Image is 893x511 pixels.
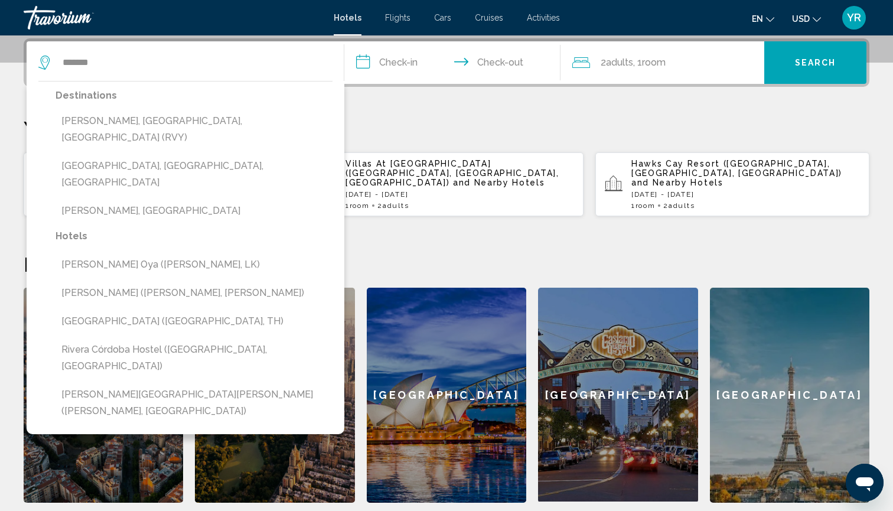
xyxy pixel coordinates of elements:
[847,12,861,24] span: YR
[56,253,333,276] button: [PERSON_NAME] Oya ([PERSON_NAME], LK)
[434,13,451,22] a: Cars
[24,116,869,140] p: Your Recent Searches
[631,190,860,198] p: [DATE] - [DATE]
[635,201,656,210] span: Room
[633,54,666,71] span: , 1
[56,200,333,222] button: [PERSON_NAME], [GEOGRAPHIC_DATA]
[527,13,560,22] a: Activities
[595,152,869,217] button: Hawks Cay Resort ([GEOGRAPHIC_DATA], [GEOGRAPHIC_DATA], [GEOGRAPHIC_DATA]) and Nearby Hotels[DATE...
[669,201,695,210] span: Adults
[839,5,869,30] button: User Menu
[752,14,763,24] span: en
[642,57,666,68] span: Room
[56,155,333,194] button: [GEOGRAPHIC_DATA], [GEOGRAPHIC_DATA], [GEOGRAPHIC_DATA]
[792,14,810,24] span: USD
[383,201,409,210] span: Adults
[346,190,574,198] p: [DATE] - [DATE]
[795,58,836,68] span: Search
[453,178,545,187] span: and Nearby Hotels
[764,41,866,84] button: Search
[56,282,333,304] button: [PERSON_NAME] ([PERSON_NAME], [PERSON_NAME])
[56,87,333,104] p: Destinations
[344,41,560,84] button: Check in and out dates
[846,464,884,502] iframe: Button to launch messaging window
[56,383,333,422] button: [PERSON_NAME][GEOGRAPHIC_DATA][PERSON_NAME] ([PERSON_NAME], [GEOGRAPHIC_DATA])
[27,41,866,84] div: Search widget
[538,288,698,502] div: [GEOGRAPHIC_DATA]
[56,228,333,245] p: Hotels
[24,6,322,30] a: Travorium
[56,110,333,149] button: [PERSON_NAME], [GEOGRAPHIC_DATA], [GEOGRAPHIC_DATA] (RVY)
[631,201,655,210] span: 1
[663,201,695,210] span: 2
[606,57,633,68] span: Adults
[350,201,370,210] span: Room
[346,201,369,210] span: 1
[792,10,821,27] button: Change currency
[631,159,842,178] span: Hawks Cay Resort ([GEOGRAPHIC_DATA], [GEOGRAPHIC_DATA], [GEOGRAPHIC_DATA])
[710,288,869,503] a: [GEOGRAPHIC_DATA]
[56,310,333,333] button: [GEOGRAPHIC_DATA] ([GEOGRAPHIC_DATA], TH)
[538,288,698,503] a: [GEOGRAPHIC_DATA]
[24,252,869,276] h2: Featured Destinations
[367,288,526,503] a: [GEOGRAPHIC_DATA]
[631,178,723,187] span: and Nearby Hotels
[346,159,559,187] span: Villas At [GEOGRAPHIC_DATA] ([GEOGRAPHIC_DATA], [GEOGRAPHIC_DATA], [GEOGRAPHIC_DATA])
[560,41,765,84] button: Travelers: 2 adults, 0 children
[752,10,774,27] button: Change language
[309,152,584,217] button: Villas At [GEOGRAPHIC_DATA] ([GEOGRAPHIC_DATA], [GEOGRAPHIC_DATA], [GEOGRAPHIC_DATA]) and Nearby ...
[56,339,333,377] button: Rivera Córdoba Hostel ([GEOGRAPHIC_DATA], [GEOGRAPHIC_DATA])
[601,54,633,71] span: 2
[24,152,298,217] button: [GEOGRAPHIC_DATA] ([GEOGRAPHIC_DATA], [GEOGRAPHIC_DATA], [GEOGRAPHIC_DATA]) and Nearby Hotels[DAT...
[24,288,183,503] a: [GEOGRAPHIC_DATA]
[377,201,409,210] span: 2
[334,13,361,22] a: Hotels
[385,13,410,22] a: Flights
[475,13,503,22] a: Cruises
